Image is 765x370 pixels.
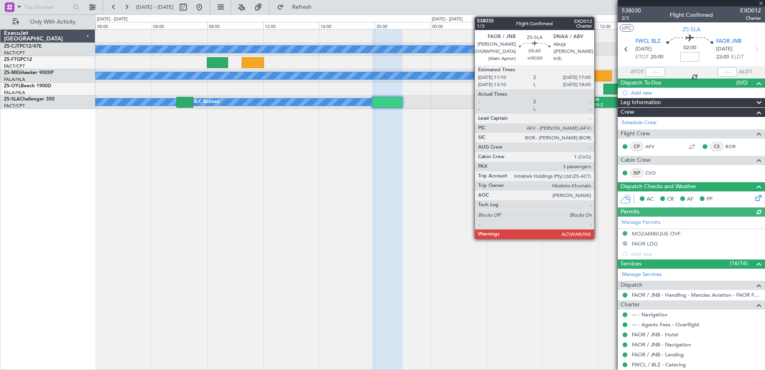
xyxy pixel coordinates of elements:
span: ATOT [631,68,644,76]
a: Manage Services [622,271,662,279]
div: 08:00 [207,22,263,29]
div: 20:00 [375,22,431,29]
span: ETOT [635,53,649,61]
div: FAOR [589,97,627,103]
span: 2/3 [622,15,641,22]
span: (0/0) [736,78,748,87]
span: Refresh [285,4,319,10]
a: FACT/CPT [4,63,25,69]
a: ZS-CJTPC12/47E [4,44,42,49]
span: Services [621,259,641,269]
a: FAOR / JNB - Handling - Menzies Aviation - FAOR FAOR / JNB [632,292,761,298]
span: CR [667,195,674,203]
a: Schedule Crew [622,119,657,127]
span: 20:00 [651,53,663,61]
span: FWCL BLZ [635,38,661,46]
a: FALA/HLA [4,76,25,82]
a: FAOR / JNB - Hotel [632,331,678,338]
button: UTC [620,24,634,32]
div: [DATE] - [DATE] [432,16,463,23]
span: 22:00 [716,53,729,61]
div: 11:10 Z [589,103,627,108]
span: ZS-SLA [4,97,20,102]
span: Charter [621,300,640,310]
span: Dispatch To-Dos [621,78,661,88]
span: [DATE] [716,45,733,53]
div: Add new [631,89,761,96]
span: Crew [621,108,634,117]
span: [DATE] - [DATE] [136,4,174,11]
a: ZS-FTGPC12 [4,57,32,62]
span: Flight Crew [621,129,650,139]
span: Dispatch Checks and Weather [621,182,697,191]
a: --- - Agents Fees - Overflight [632,321,699,328]
span: EXD012 [740,6,761,15]
span: ZS-SLA [683,25,701,34]
a: ZS-OYLBeech 1900D [4,84,51,88]
div: ISP [630,169,643,177]
span: 02:00 [683,44,696,52]
span: FP [707,195,713,203]
input: Trip Number [24,1,70,13]
div: CS [710,142,723,151]
a: ZS-MIGHawker 900XP [4,70,54,75]
span: Charter [740,15,761,22]
span: ZS-FTG [4,57,20,62]
a: FWCL / BLZ - Catering [632,361,686,368]
span: AF [687,195,693,203]
span: Leg Information [621,98,661,107]
span: FAOR JNB [716,38,741,46]
div: 00:00 [96,22,152,29]
span: 538030 [622,6,641,15]
button: Only With Activity [9,16,87,28]
a: FALA/HLA [4,90,25,96]
a: BOR [725,143,743,150]
div: 08:00 [542,22,598,29]
div: 12:00 [263,22,319,29]
span: [DATE] [635,45,652,53]
a: --- - Navigation [632,311,667,318]
a: FACT/CPT [4,103,25,109]
button: Refresh [273,1,321,14]
span: Dispatch [621,281,643,290]
a: FACT/CPT [4,50,25,56]
div: Flight Confirmed [670,11,713,19]
div: CP [630,142,643,151]
a: FAOR / JNB - Landing [632,351,684,358]
span: (16/16) [730,259,748,267]
span: ZS-OYL [4,84,21,88]
div: 04:00 [487,22,543,29]
a: FAOR / JNB - Navigation [632,341,691,348]
div: 00:00 [431,22,487,29]
span: ZS-MIG [4,70,20,75]
div: A/C Booked [194,96,219,108]
span: ELDT [731,53,744,61]
span: Only With Activity [21,19,84,25]
div: [DATE] - [DATE] [97,16,128,23]
div: 04:00 [152,22,208,29]
span: ZS-CJT [4,44,20,49]
span: AC [647,195,654,203]
a: AFV [645,143,663,150]
span: ALDT [739,68,752,76]
div: 12:00 [598,22,654,29]
a: CVO [645,169,663,177]
a: ZS-SLAChallenger 350 [4,97,54,102]
span: Cabin Crew [621,156,651,165]
div: 16:00 [319,22,375,29]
